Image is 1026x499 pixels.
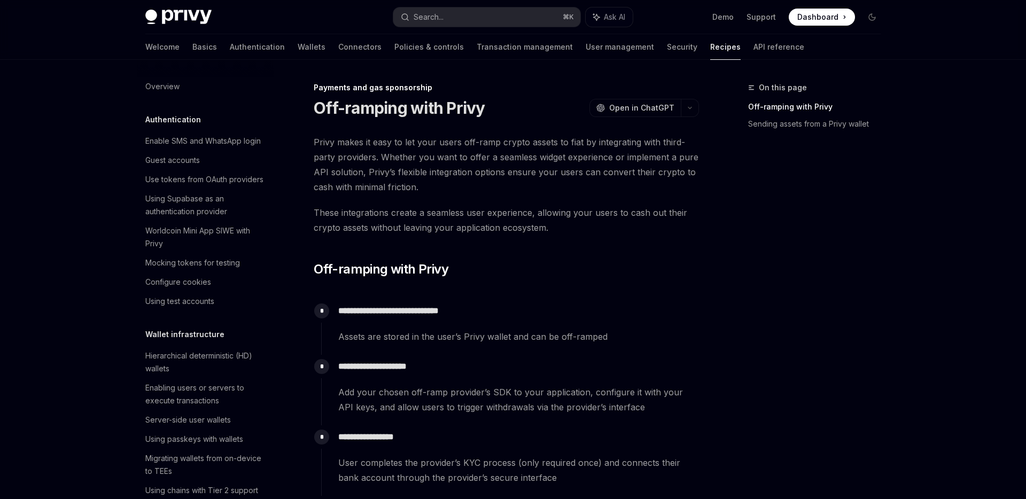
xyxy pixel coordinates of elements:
[145,414,231,426] div: Server-side user wallets
[589,99,681,117] button: Open in ChatGPT
[137,378,274,410] a: Enabling users or servers to execute transactions
[712,12,734,22] a: Demo
[137,253,274,272] a: Mocking tokens for testing
[394,34,464,60] a: Policies & controls
[477,34,573,60] a: Transaction management
[137,346,274,378] a: Hierarchical deterministic (HD) wallets
[314,261,448,278] span: Off-ramping with Privy
[145,256,240,269] div: Mocking tokens for testing
[609,103,674,113] span: Open in ChatGPT
[753,34,804,60] a: API reference
[338,455,698,485] span: User completes the provider’s KYC process (only required once) and connects their bank account th...
[393,7,580,27] button: Search...⌘K
[604,12,625,22] span: Ask AI
[747,12,776,22] a: Support
[748,115,889,132] a: Sending assets from a Privy wallet
[864,9,881,26] button: Toggle dark mode
[298,34,325,60] a: Wallets
[137,430,274,449] a: Using passkeys with wallets
[137,449,274,481] a: Migrating wallets from on-device to TEEs
[145,433,243,446] div: Using passkeys with wallets
[145,192,267,218] div: Using Supabase as an authentication provider
[137,131,274,151] a: Enable SMS and WhatsApp login
[145,484,258,497] div: Using chains with Tier 2 support
[137,151,274,170] a: Guest accounts
[145,10,212,25] img: dark logo
[145,224,267,250] div: Worldcoin Mini App SIWE with Privy
[145,295,214,308] div: Using test accounts
[192,34,217,60] a: Basics
[710,34,741,60] a: Recipes
[137,189,274,221] a: Using Supabase as an authentication provider
[314,82,699,93] div: Payments and gas sponsorship
[145,276,211,289] div: Configure cookies
[338,329,698,344] span: Assets are stored in the user’s Privy wallet and can be off-ramped
[145,80,180,93] div: Overview
[137,221,274,253] a: Worldcoin Mini App SIWE with Privy
[145,349,267,375] div: Hierarchical deterministic (HD) wallets
[586,7,633,27] button: Ask AI
[230,34,285,60] a: Authentication
[145,154,200,167] div: Guest accounts
[338,34,382,60] a: Connectors
[314,98,485,118] h1: Off-ramping with Privy
[414,11,444,24] div: Search...
[145,135,261,147] div: Enable SMS and WhatsApp login
[137,292,274,311] a: Using test accounts
[137,77,274,96] a: Overview
[563,13,574,21] span: ⌘ K
[759,81,807,94] span: On this page
[797,12,838,22] span: Dashboard
[748,98,889,115] a: Off-ramping with Privy
[145,381,267,407] div: Enabling users or servers to execute transactions
[145,452,267,478] div: Migrating wallets from on-device to TEEs
[145,173,263,186] div: Use tokens from OAuth providers
[137,272,274,292] a: Configure cookies
[145,113,201,126] h5: Authentication
[145,328,224,341] h5: Wallet infrastructure
[314,135,699,194] span: Privy makes it easy to let your users off-ramp crypto assets to fiat by integrating with third-pa...
[586,34,654,60] a: User management
[314,205,699,235] span: These integrations create a seamless user experience, allowing your users to cash out their crypt...
[137,170,274,189] a: Use tokens from OAuth providers
[667,34,697,60] a: Security
[789,9,855,26] a: Dashboard
[137,410,274,430] a: Server-side user wallets
[338,385,698,415] span: Add your chosen off-ramp provider’s SDK to your application, configure it with your API keys, and...
[145,34,180,60] a: Welcome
